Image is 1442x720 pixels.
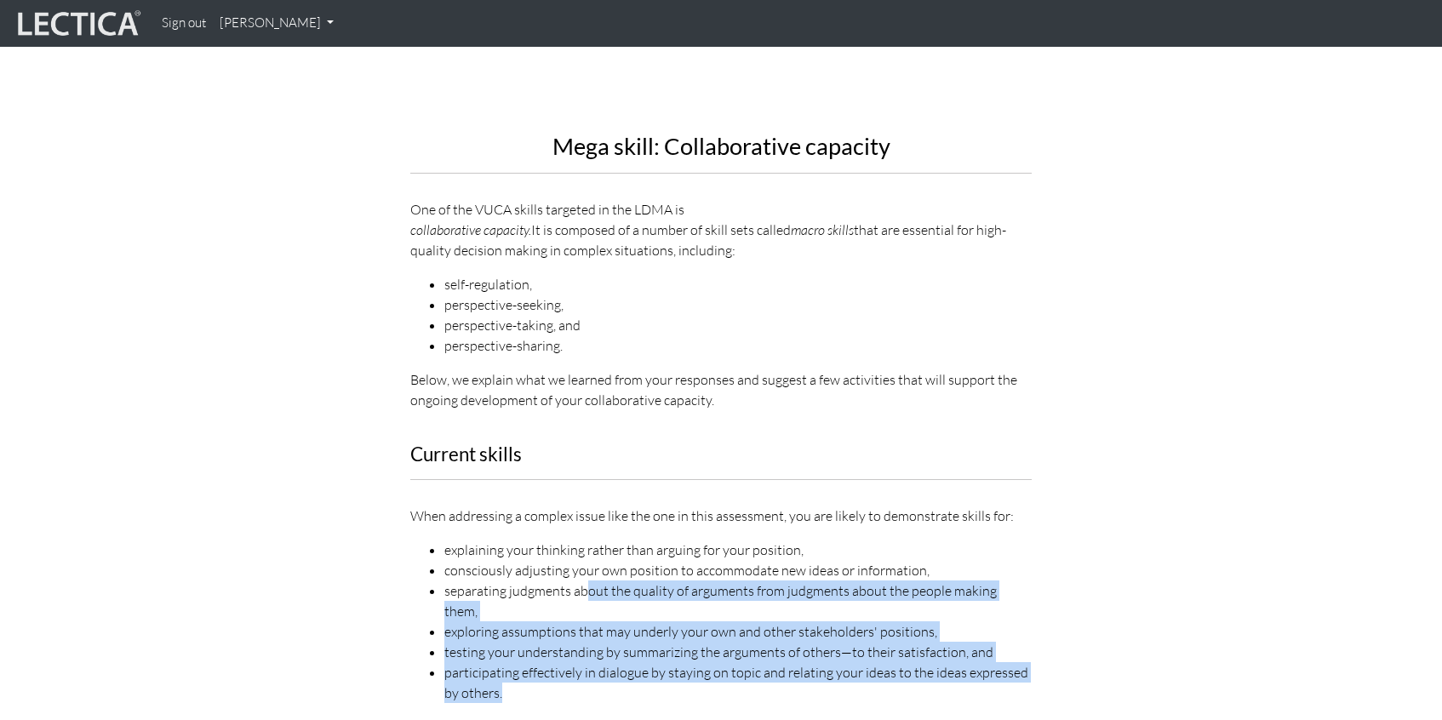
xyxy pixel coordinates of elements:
div: It is composed of a number of skill sets called that are essential for high-quality decision maki... [410,220,1032,260]
li: consciously adjusting your own position to accommodate new ideas or information, [444,560,1032,580]
li: exploring assumptions that may underly your own and other stakeholders' positions, [444,621,1032,642]
em: macro skills [791,221,854,238]
li: perspective-sharing. [444,335,1032,356]
li: explaining your thinking rather than arguing for your position, [444,540,1032,560]
h3: Current skills [410,444,1032,466]
li: perspective-taking, and [444,315,1032,335]
li: participating effectively in dialogue by staying on topic and relating your ideas to the ideas ex... [444,662,1032,703]
li: perspective-seeking, [444,294,1032,315]
li: separating judgments about the quality of arguments from judgments about the people making them, [444,580,1032,621]
p: One of the VUCA skills targeted in the LDMA is [410,199,1032,260]
a: Sign out [155,7,213,40]
p: When addressing a complex issue like the one in this assessment, you are likely to demonstrate sk... [410,506,1032,526]
li: testing your understanding by summarizing the arguments of others—to their satisfaction, and [444,642,1032,662]
li: self-regulation, [444,274,1032,294]
img: lecticalive [14,8,141,40]
h2: Mega skill: Collaborative capacity [410,134,1032,159]
p: Below, we explain what we learned from your responses and suggest a few activities that will supp... [410,369,1032,410]
em: collaborative capacity. [410,221,531,238]
a: [PERSON_NAME] [213,7,340,40]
